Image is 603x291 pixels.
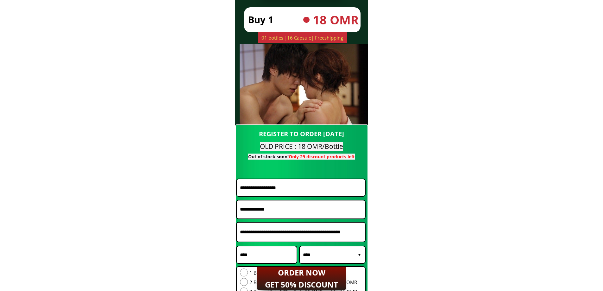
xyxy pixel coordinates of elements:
[237,129,366,139] div: REGISTER TO ORDER [DATE]
[261,267,342,291] h2: ORDER NOW GET 50% DISCOUNT
[260,142,343,151] span: OLD PRICE : 18 OMR/Bottle
[258,34,347,41] div: 01 bottles |16 Capsule| Freeshipping
[249,278,357,286] span: 2 Boxes (Sale 55% - Only 13 OMR each) - 26 OMR
[313,10,362,29] div: 18 OMR
[249,269,357,276] span: 1 Box ( Sale 50%) - 18 OMR
[248,12,311,27] div: Buy 1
